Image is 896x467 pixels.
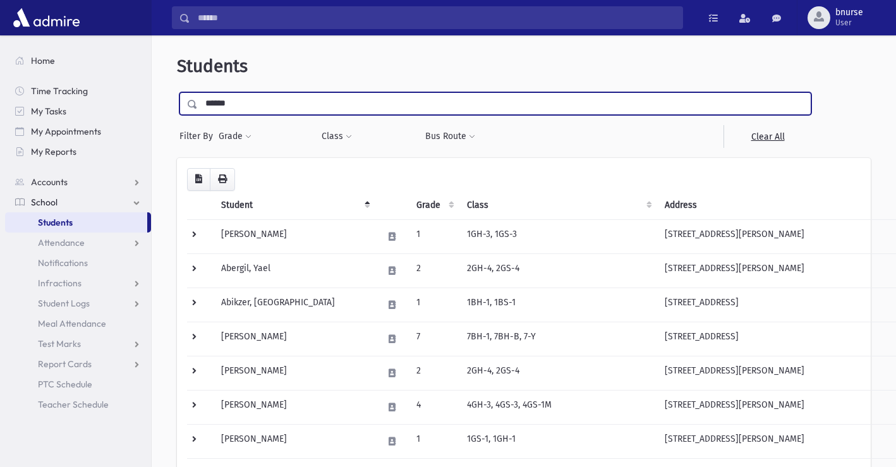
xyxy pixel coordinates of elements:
td: 1 [409,288,459,322]
span: School [31,197,58,208]
td: 4GH-3, 4GS-3, 4GS-1M [459,390,657,424]
span: Infractions [38,277,82,289]
span: Student Logs [38,298,90,309]
span: My Reports [31,146,76,157]
span: Home [31,55,55,66]
td: [PERSON_NAME] [214,390,375,424]
span: Accounts [31,176,68,188]
a: Attendance [5,233,151,253]
a: Notifications [5,253,151,273]
td: 1 [409,219,459,253]
button: Bus Route [425,125,476,148]
span: PTC Schedule [38,379,92,390]
a: My Reports [5,142,151,162]
a: Infractions [5,273,151,293]
td: 7 [409,322,459,356]
span: Notifications [38,257,88,269]
button: Grade [218,125,252,148]
button: Class [321,125,353,148]
a: My Tasks [5,101,151,121]
td: [PERSON_NAME] [214,219,375,253]
span: Students [177,56,248,76]
span: My Tasks [31,106,66,117]
span: Time Tracking [31,85,88,97]
td: [PERSON_NAME] [214,424,375,458]
span: Teacher Schedule [38,399,109,410]
input: Search [190,6,682,29]
button: Print [210,168,235,191]
span: Report Cards [38,358,92,370]
td: Abergil, Yael [214,253,375,288]
td: 4 [409,390,459,424]
td: 2 [409,356,459,390]
td: 7BH-1, 7BH-B, 7-Y [459,322,657,356]
a: Clear All [723,125,811,148]
span: User [835,18,863,28]
td: 2GH-4, 2GS-4 [459,356,657,390]
td: 1GH-3, 1GS-3 [459,219,657,253]
th: Student: activate to sort column descending [214,191,375,220]
img: AdmirePro [10,5,83,30]
td: Abikzer, [GEOGRAPHIC_DATA] [214,288,375,322]
a: School [5,192,151,212]
td: 1 [409,424,459,458]
span: Attendance [38,237,85,248]
td: 1BH-1, 1BS-1 [459,288,657,322]
span: Test Marks [38,338,81,349]
a: PTC Schedule [5,374,151,394]
a: Time Tracking [5,81,151,101]
span: My Appointments [31,126,101,137]
a: Home [5,51,151,71]
span: Filter By [179,130,218,143]
a: Test Marks [5,334,151,354]
a: Teacher Schedule [5,394,151,415]
span: Students [38,217,73,228]
td: [PERSON_NAME] [214,356,375,390]
button: CSV [187,168,210,191]
th: Grade: activate to sort column ascending [409,191,459,220]
a: Student Logs [5,293,151,313]
span: Meal Attendance [38,318,106,329]
a: Meal Attendance [5,313,151,334]
span: bnurse [835,8,863,18]
a: My Appointments [5,121,151,142]
th: Class: activate to sort column ascending [459,191,657,220]
a: Report Cards [5,354,151,374]
a: Students [5,212,147,233]
td: 2GH-4, 2GS-4 [459,253,657,288]
td: [PERSON_NAME] [214,322,375,356]
td: 2 [409,253,459,288]
a: Accounts [5,172,151,192]
td: 1GS-1, 1GH-1 [459,424,657,458]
